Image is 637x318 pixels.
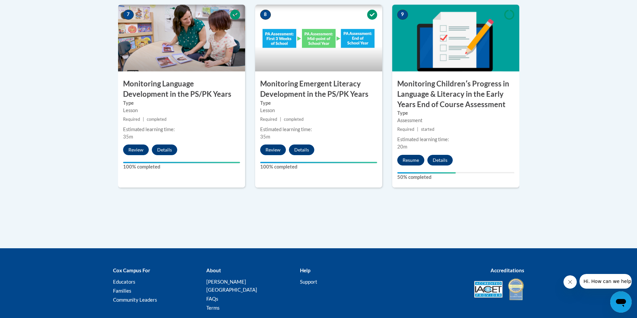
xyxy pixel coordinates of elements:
img: Course Image [118,5,245,71]
iframe: Message from company [579,274,632,289]
a: Terms [206,305,220,311]
div: Estimated learning time: [397,136,514,143]
img: Course Image [392,5,519,71]
b: Cox Campus For [113,267,150,273]
button: Review [260,144,286,155]
span: | [280,117,281,122]
span: 20m [397,144,407,149]
a: Support [300,279,317,285]
a: FAQs [206,296,218,302]
a: Educators [113,279,135,285]
div: Your progress [123,162,240,163]
a: [PERSON_NAME][GEOGRAPHIC_DATA] [206,279,257,293]
button: Review [123,144,149,155]
span: 7 [123,10,134,20]
div: Estimated learning time: [123,126,240,133]
div: Lesson [123,107,240,114]
label: Type [397,109,514,117]
a: Families [113,288,131,294]
label: Type [123,99,240,107]
img: IDA® Accredited [508,278,524,301]
iframe: Button to launch messaging window [610,291,632,313]
h3: Monitoring Language Development in the PS/PK Years [118,79,245,99]
span: completed [284,117,304,122]
button: Details [289,144,314,155]
span: started [421,127,434,132]
span: 35m [260,134,270,139]
b: About [206,267,221,273]
iframe: Close message [563,275,577,289]
span: 9 [397,10,408,20]
h3: Monitoring Childrenʹs Progress in Language & Literacy in the Early Years End of Course Assessment [392,79,519,109]
label: 100% completed [260,163,377,171]
img: Accredited IACET® Provider [474,281,503,298]
span: 8 [260,10,271,20]
span: | [143,117,144,122]
span: | [417,127,418,132]
div: Estimated learning time: [260,126,377,133]
div: Your progress [397,172,456,174]
b: Help [300,267,310,273]
div: Lesson [260,107,377,114]
label: 100% completed [123,163,240,171]
a: Community Leaders [113,297,157,303]
span: Required [397,127,414,132]
label: 50% completed [397,174,514,181]
span: Required [123,117,140,122]
span: 35m [123,134,133,139]
span: Required [260,117,277,122]
button: Details [427,155,453,166]
b: Accreditations [491,267,524,273]
button: Resume [397,155,424,166]
button: Details [152,144,177,155]
div: Assessment [397,117,514,124]
div: Your progress [260,162,377,163]
label: Type [260,99,377,107]
h3: Monitoring Emergent Literacy Development in the PS/PK Years [255,79,382,99]
span: completed [147,117,167,122]
img: Course Image [255,5,382,71]
span: Hi. How can we help? [4,5,54,10]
